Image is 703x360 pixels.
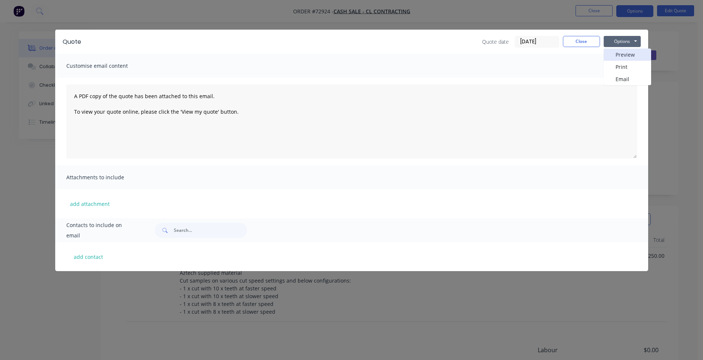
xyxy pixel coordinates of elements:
button: Email [604,73,651,85]
div: Quote [63,37,81,46]
button: Print [604,61,651,73]
textarea: A PDF copy of the quote has been attached to this email. To view your quote online, please click ... [66,84,637,159]
span: Attachments to include [66,172,148,183]
input: Search... [174,223,247,238]
span: Customise email content [66,61,148,71]
button: add attachment [66,198,113,209]
button: Preview [604,49,651,61]
button: add contact [66,251,111,262]
span: Quote date [482,38,509,46]
span: Contacts to include on email [66,220,136,241]
button: Options [604,36,641,47]
button: Close [563,36,600,47]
